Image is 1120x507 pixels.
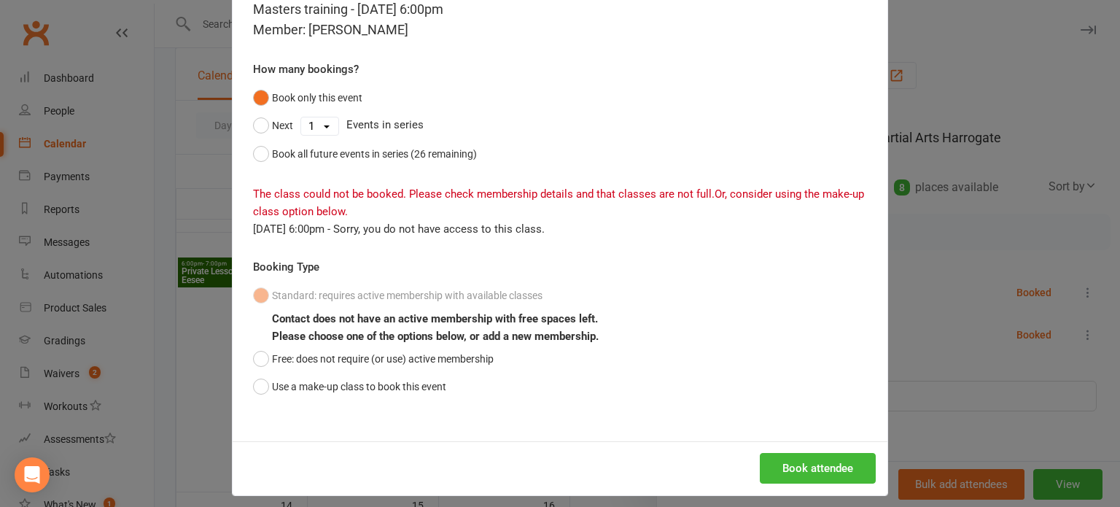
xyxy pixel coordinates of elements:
[253,140,477,168] button: Book all future events in series (26 remaining)
[253,112,867,139] div: Events in series
[272,312,598,325] b: Contact does not have an active membership with free spaces left.
[272,146,477,162] div: Book all future events in series (26 remaining)
[760,453,876,484] button: Book attendee
[253,112,293,139] button: Next
[15,457,50,492] div: Open Intercom Messenger
[253,61,359,78] label: How many bookings?
[253,345,494,373] button: Free: does not require (or use) active membership
[272,330,599,343] b: Please choose one of the options below, or add a new membership.
[253,373,446,400] button: Use a make-up class to book this event
[253,187,715,201] span: The class could not be booked. Please check membership details and that classes are not full.
[253,220,867,238] div: [DATE] 6:00pm - Sorry, you do not have access to this class.
[253,84,362,112] button: Book only this event
[253,258,319,276] label: Booking Type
